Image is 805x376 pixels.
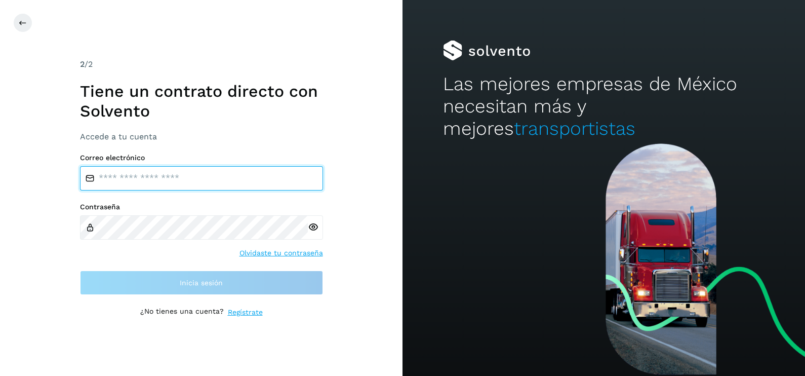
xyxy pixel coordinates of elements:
[239,248,323,258] a: Olvidaste tu contraseña
[80,271,323,295] button: Inicia sesión
[514,118,635,139] span: transportistas
[443,73,765,140] h2: Las mejores empresas de México necesitan más y mejores
[228,307,263,318] a: Regístrate
[140,307,224,318] p: ¿No tienes una cuenta?
[80,58,323,70] div: /2
[80,132,323,141] h3: Accede a tu cuenta
[180,279,223,286] span: Inicia sesión
[80,203,323,211] label: Contraseña
[80,82,323,121] h1: Tiene un contrato directo con Solvento
[80,154,323,162] label: Correo electrónico
[80,59,85,69] span: 2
